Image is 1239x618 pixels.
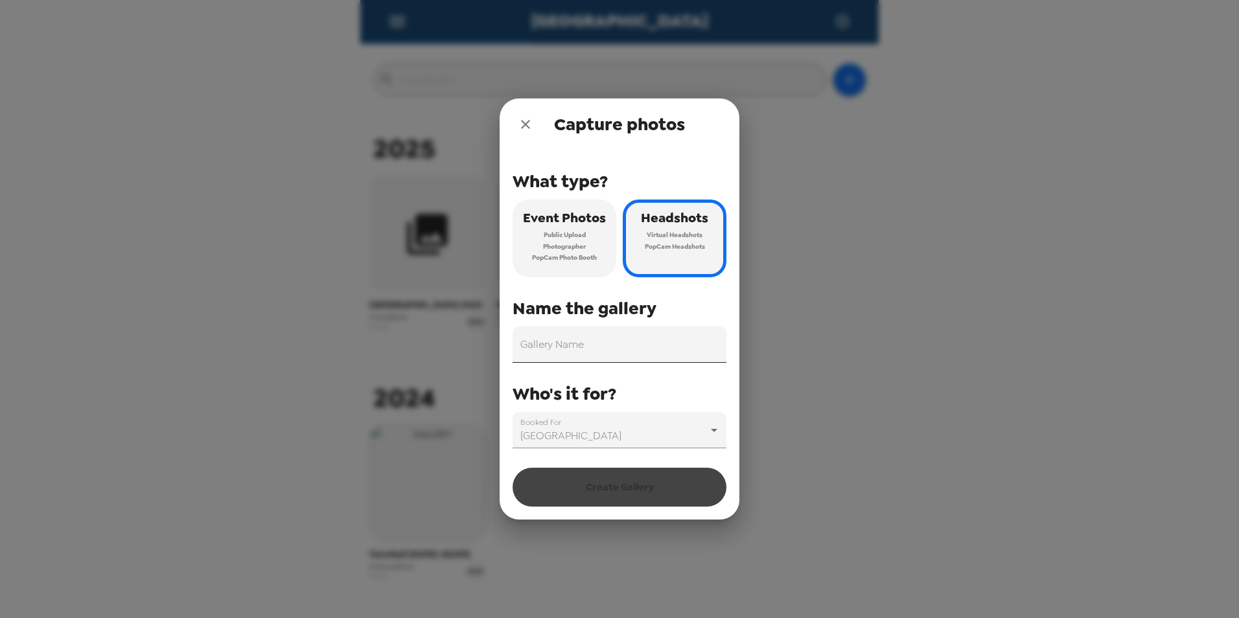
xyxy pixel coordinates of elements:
[513,200,616,277] button: Event PhotosPublic UploadPhotographerPopCam Photo Booth
[645,241,705,253] span: PopCam Headshots
[554,113,685,136] span: Capture photos
[513,297,656,320] span: Name the gallery
[523,207,606,229] span: Event Photos
[513,111,538,137] button: close
[520,417,561,428] label: Booked For
[641,207,708,229] span: Headshots
[513,170,608,193] span: What type?
[513,382,616,406] span: Who's it for?
[513,412,726,448] div: [GEOGRAPHIC_DATA]
[544,229,586,241] span: Public Upload
[543,241,586,253] span: Photographer
[623,200,726,277] button: HeadshotsVirtual HeadshotsPopCam Headshots
[532,252,597,264] span: PopCam Photo Booth
[647,229,702,241] span: Virtual Headshots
